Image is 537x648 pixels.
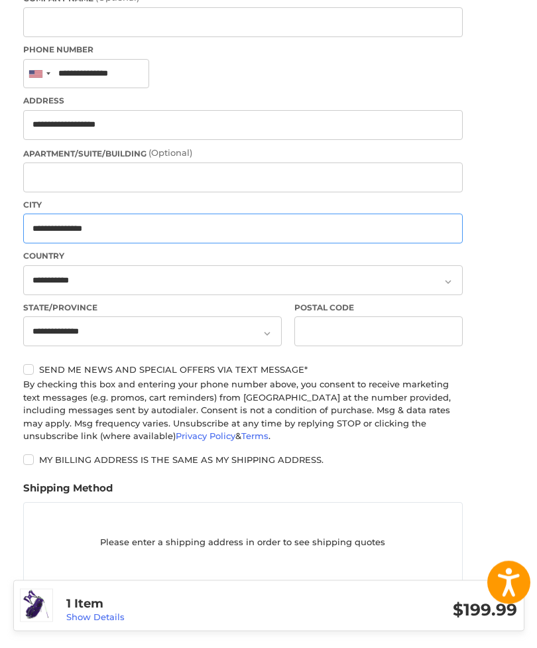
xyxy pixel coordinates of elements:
[66,616,125,626] a: Show Details
[23,369,463,379] label: Send me news and special offers via text message*
[24,535,462,560] p: Please enter a shipping address in order to see shipping quotes
[23,204,463,216] label: City
[294,306,463,318] label: Postal Code
[149,152,192,162] small: (Optional)
[23,255,463,267] label: Country
[23,99,463,111] label: Address
[21,594,52,625] img: JCR DL550s Stand Bag
[24,64,54,93] div: United States: +1
[23,486,113,507] legend: Shipping Method
[23,383,463,448] div: By checking this box and entering your phone number above, you consent to receive marketing text ...
[23,306,282,318] label: State/Province
[292,604,517,624] h3: $199.99
[23,151,463,164] label: Apartment/Suite/Building
[176,435,235,446] a: Privacy Policy
[23,48,463,60] label: Phone Number
[241,435,268,446] a: Terms
[23,459,463,470] label: My billing address is the same as my shipping address.
[428,612,537,648] iframe: Google Customer Reviews
[66,600,292,616] h3: 1 Item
